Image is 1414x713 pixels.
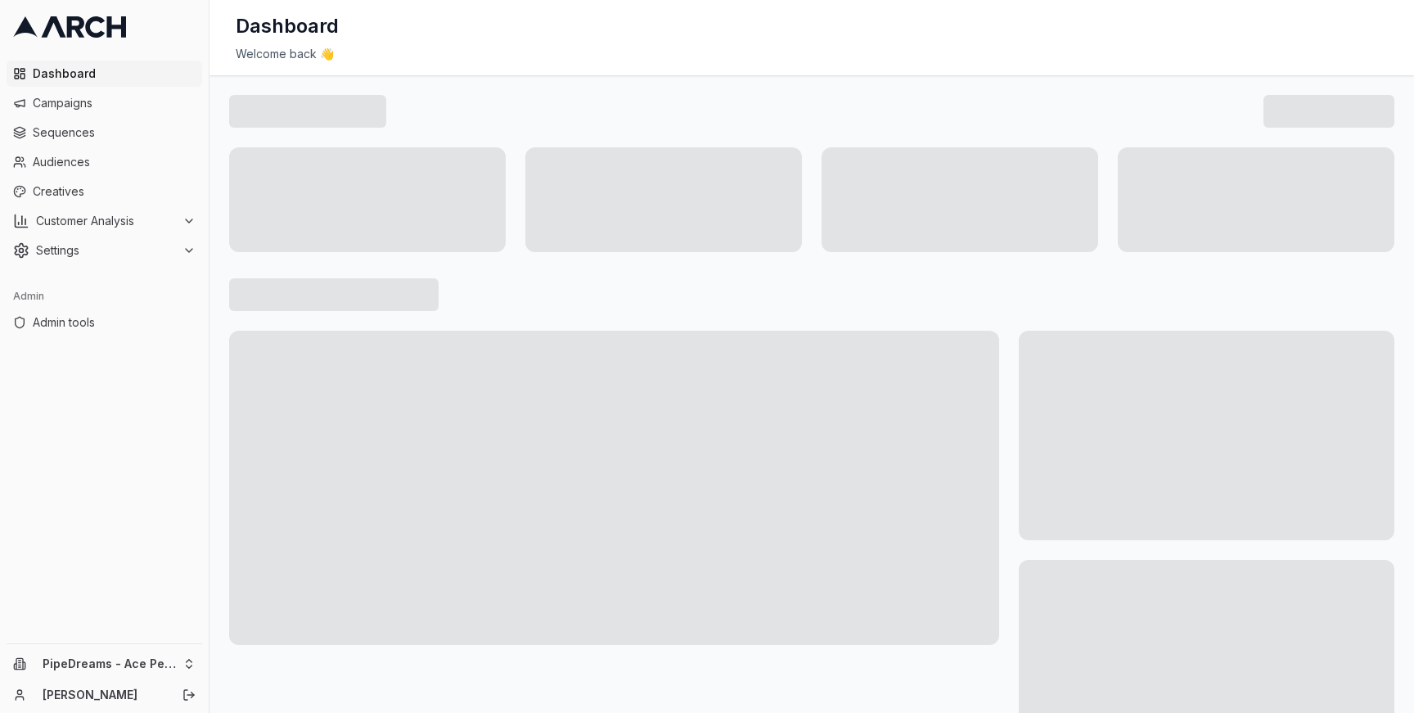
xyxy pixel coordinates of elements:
a: Audiences [7,149,202,175]
span: PipeDreams - Ace Pelizon Plumbing [43,657,176,671]
span: Dashboard [33,65,196,82]
span: Campaigns [33,95,196,111]
a: Dashboard [7,61,202,87]
a: Admin tools [7,309,202,336]
button: Log out [178,684,200,706]
div: Welcome back 👋 [236,46,1388,62]
button: PipeDreams - Ace Pelizon Plumbing [7,651,202,677]
button: Settings [7,237,202,264]
span: Sequences [33,124,196,141]
a: Creatives [7,178,202,205]
span: Admin tools [33,314,196,331]
span: Audiences [33,154,196,170]
button: Customer Analysis [7,208,202,234]
span: Creatives [33,183,196,200]
span: Customer Analysis [36,213,176,229]
span: Settings [36,242,176,259]
a: Campaigns [7,90,202,116]
h1: Dashboard [236,13,339,39]
a: [PERSON_NAME] [43,687,164,703]
a: Sequences [7,120,202,146]
div: Admin [7,283,202,309]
